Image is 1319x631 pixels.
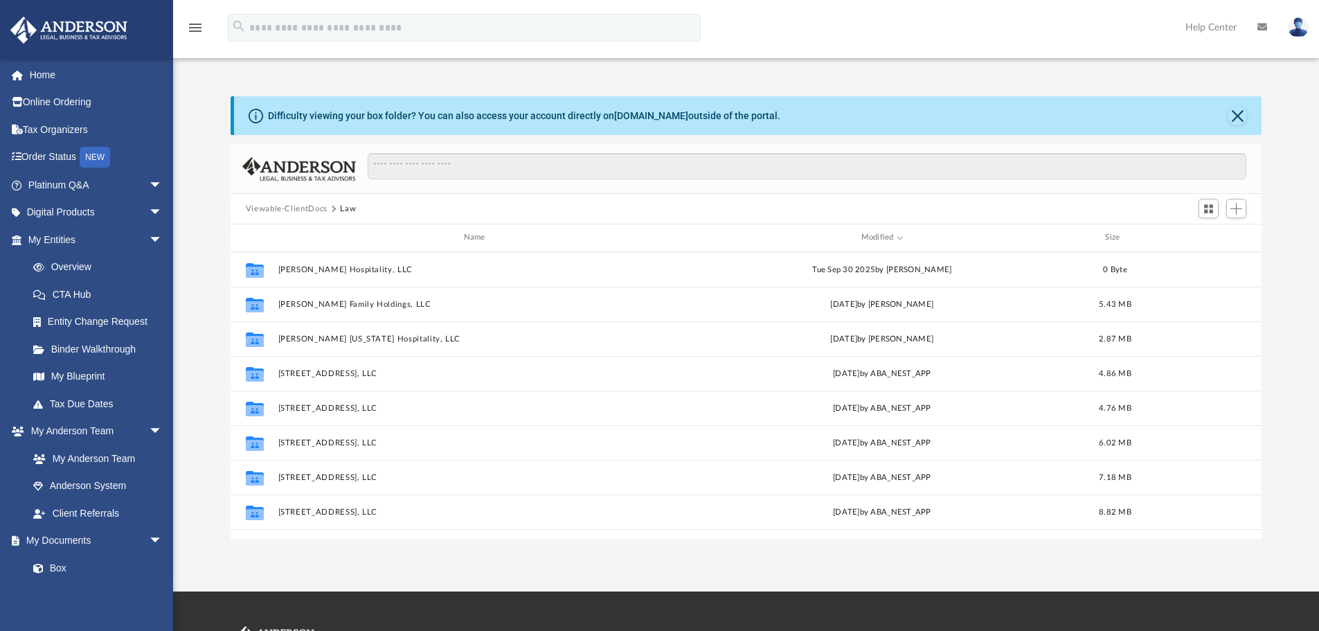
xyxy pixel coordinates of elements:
button: Viewable-ClientDocs [246,203,327,215]
div: [DATE] by ABA_NEST_APP [683,367,1082,380]
div: [DATE] by ABA_NEST_APP [683,402,1082,414]
div: [DATE] by [PERSON_NAME] [683,332,1082,345]
a: My Documentsarrow_drop_down [10,527,177,555]
span: arrow_drop_down [149,418,177,446]
a: Anderson System [19,472,177,500]
div: Tue Sep 30 2025 by [PERSON_NAME] [683,263,1082,276]
a: Overview [19,254,183,281]
span: arrow_drop_down [149,226,177,254]
a: Box [19,554,170,582]
span: arrow_drop_down [149,199,177,227]
span: 4.86 MB [1099,369,1131,377]
span: 7.18 MB [1099,473,1131,481]
button: [PERSON_NAME] [US_STATE] Hospitality, LLC [278,335,676,344]
a: My Anderson Teamarrow_drop_down [10,418,177,445]
span: 2.87 MB [1099,335,1131,342]
div: Size [1087,231,1142,244]
a: Client Referrals [19,499,177,527]
a: Digital Productsarrow_drop_down [10,199,183,226]
span: 6.02 MB [1099,438,1131,446]
a: menu [187,26,204,36]
a: Platinum Q&Aarrow_drop_down [10,171,183,199]
img: User Pic [1288,17,1309,37]
a: Order StatusNEW [10,143,183,172]
button: [STREET_ADDRESS], LLC [278,404,676,413]
button: Law [340,203,356,215]
a: Tax Organizers [10,116,183,143]
a: Meeting Minutes [19,582,177,610]
a: Home [10,61,183,89]
button: [STREET_ADDRESS], LLC [278,508,676,517]
button: Close [1228,106,1247,125]
button: [STREET_ADDRESS], LLC [278,369,676,378]
div: Difficulty viewing your box folder? You can also access your account directly on outside of the p... [268,109,780,123]
div: id [237,231,271,244]
button: [PERSON_NAME] Family Holdings, LLC [278,300,676,309]
button: [STREET_ADDRESS], LLC [278,473,676,482]
div: NEW [80,147,110,168]
div: Name [277,231,676,244]
div: [DATE] by ABA_NEST_APP [683,471,1082,483]
span: arrow_drop_down [149,171,177,199]
img: Anderson Advisors Platinum Portal [6,17,132,44]
button: Switch to Grid View [1199,199,1219,218]
a: Online Ordering [10,89,183,116]
i: menu [187,19,204,36]
a: Entity Change Request [19,308,183,336]
button: [PERSON_NAME] Hospitality, LLC [278,265,676,274]
span: arrow_drop_down [149,527,177,556]
i: search [231,19,246,34]
a: My Blueprint [19,363,177,391]
div: [DATE] by [PERSON_NAME] [683,298,1082,310]
a: [DOMAIN_NAME] [614,110,688,121]
a: CTA Hub [19,281,183,308]
div: [DATE] by ABA_NEST_APP [683,506,1082,518]
span: 0 Byte [1103,265,1127,273]
button: [STREET_ADDRESS], LLC [278,438,676,447]
input: Search files and folders [368,153,1246,179]
span: 4.76 MB [1099,404,1131,411]
div: grid [231,252,1262,539]
span: 8.82 MB [1099,508,1131,515]
a: Tax Due Dates [19,390,183,418]
a: Binder Walkthrough [19,335,183,363]
span: 5.43 MB [1099,300,1131,308]
div: Modified [682,231,1081,244]
a: My Anderson Team [19,445,170,472]
div: [DATE] by ABA_NEST_APP [683,436,1082,449]
button: Add [1226,199,1247,218]
a: My Entitiesarrow_drop_down [10,226,183,254]
div: id [1149,231,1246,244]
